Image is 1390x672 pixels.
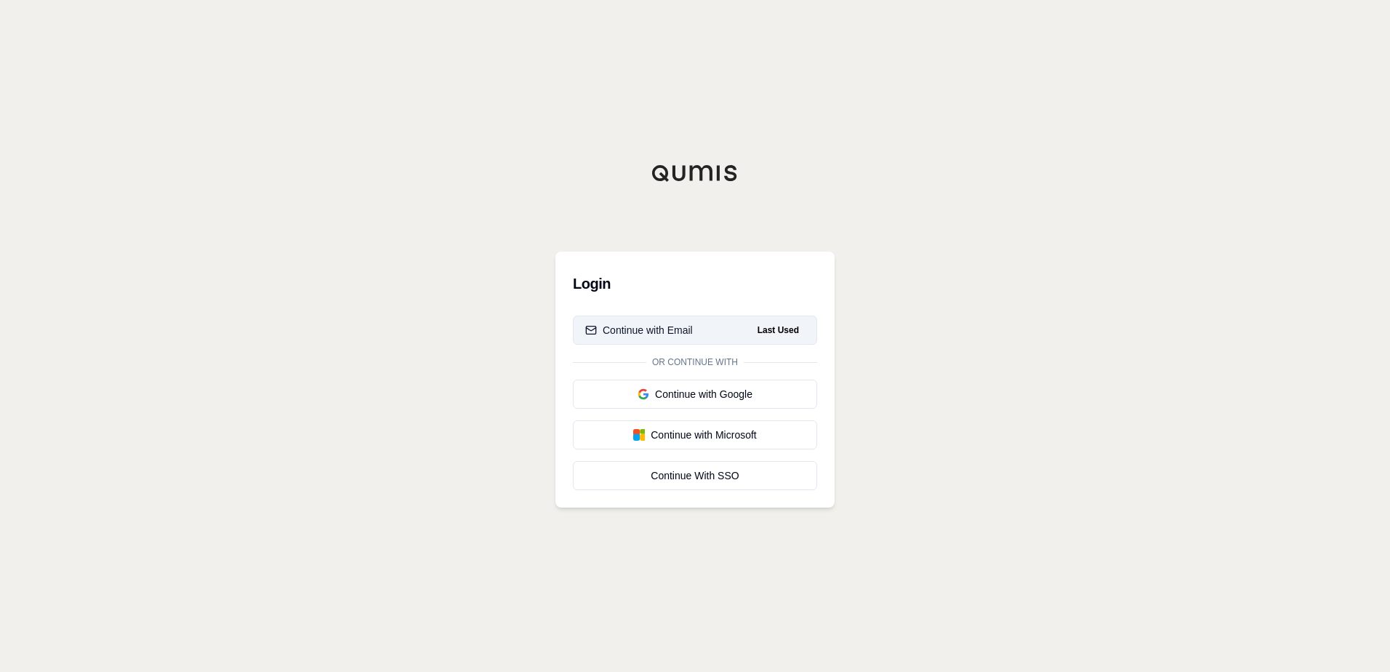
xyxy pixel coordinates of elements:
button: Continue with EmailLast Used [573,316,817,345]
a: Continue With SSO [573,461,817,490]
img: Qumis [651,164,739,182]
button: Continue with Microsoft [573,420,817,449]
span: Last Used [752,321,805,339]
button: Continue with Google [573,380,817,409]
div: Continue with Microsoft [585,428,805,442]
h3: Login [573,269,817,298]
div: Continue with Email [585,323,693,337]
div: Continue With SSO [585,468,805,483]
span: Or continue with [646,356,744,368]
div: Continue with Google [585,387,805,401]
